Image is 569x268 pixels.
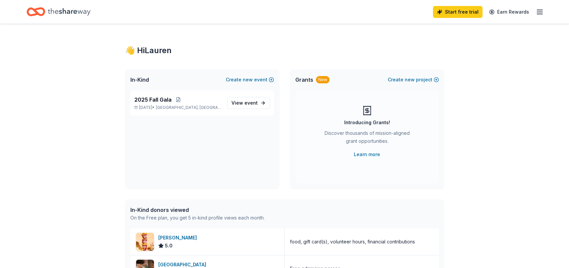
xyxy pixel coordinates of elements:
[156,105,221,110] span: [GEOGRAPHIC_DATA], [GEOGRAPHIC_DATA]
[227,97,270,109] a: View event
[243,76,253,84] span: new
[316,76,330,83] div: New
[290,238,415,246] div: food, gift card(s), volunteer hours, financial contributions
[130,76,149,84] span: In-Kind
[130,214,265,222] div: On the Free plan, you get 5 in-kind profile views each month.
[244,100,258,106] span: event
[136,233,154,251] img: Image for Sheetz
[125,45,444,56] div: 👋 Hi Lauren
[485,6,533,18] a: Earn Rewards
[295,76,313,84] span: Grants
[165,242,173,250] span: 5.0
[388,76,439,84] button: Createnewproject
[226,76,274,84] button: Createnewevent
[433,6,483,18] a: Start free trial
[322,129,412,148] div: Discover thousands of mission-aligned grant opportunities.
[134,105,222,110] p: [DATE] •
[130,206,265,214] div: In-Kind donors viewed
[134,96,172,104] span: 2025 Fall Gala
[158,234,200,242] div: [PERSON_NAME]
[344,119,390,127] div: Introducing Grants!
[27,4,90,20] a: Home
[354,150,380,158] a: Learn more
[231,99,258,107] span: View
[405,76,415,84] span: new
